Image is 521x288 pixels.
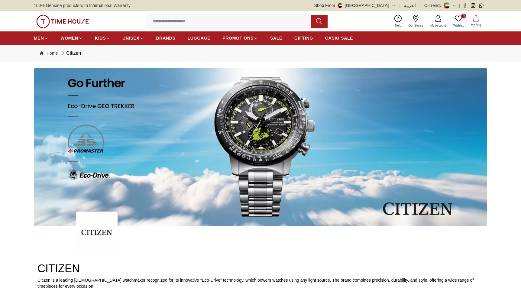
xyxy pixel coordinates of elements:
img: ... [34,68,487,226]
img: ... [76,212,118,253]
span: 100% Genuine products with International Warranty [34,2,131,8]
span: My Bag [468,23,484,27]
a: WOMEN [60,33,83,44]
a: KIDS [95,33,110,44]
nav: Breadcrumb [34,45,487,62]
a: 0Wishlist [450,14,467,29]
button: العربية [404,2,416,8]
span: KIDS [95,35,106,41]
span: LUGGAGE [188,35,211,41]
span: MEN [34,35,44,41]
img: ... [36,15,89,28]
a: CASIO SALE [325,33,353,44]
a: SALE [270,33,282,44]
div: Citizen [60,50,81,57]
a: Facebook [463,3,467,8]
button: Shop From[GEOGRAPHIC_DATA] [314,2,396,8]
span: CASIO SALE [325,35,353,41]
span: Our Stores [406,23,426,28]
a: BRANDS [156,33,176,44]
h2: CITIZEN [37,263,484,275]
a: Our Stores [405,14,427,29]
span: | [419,2,421,8]
span: Wishlist [451,23,466,28]
span: SALE [270,35,282,41]
a: Whatsapp [479,3,484,8]
a: Help [391,14,405,29]
a: UNISEX [122,33,144,44]
span: PROMOTIONS [222,35,254,41]
span: BRANDS [156,35,176,41]
span: 0 [461,14,466,18]
a: GIFTING [294,33,313,44]
a: MEN [34,33,48,44]
span: WOMEN [60,35,78,41]
a: LUGGAGE [188,33,211,44]
span: UNISEX [122,35,139,41]
span: My Account [428,23,448,28]
span: | [459,2,460,8]
a: Home [40,50,58,56]
button: My Bag [467,14,485,28]
a: PROMOTIONS [222,33,258,44]
div: Currency [424,2,444,8]
span: | [400,2,401,8]
img: United Arab Emirates [338,3,342,8]
a: Instagram [471,3,475,8]
span: Help [393,23,404,28]
span: GIFTING [294,35,313,41]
